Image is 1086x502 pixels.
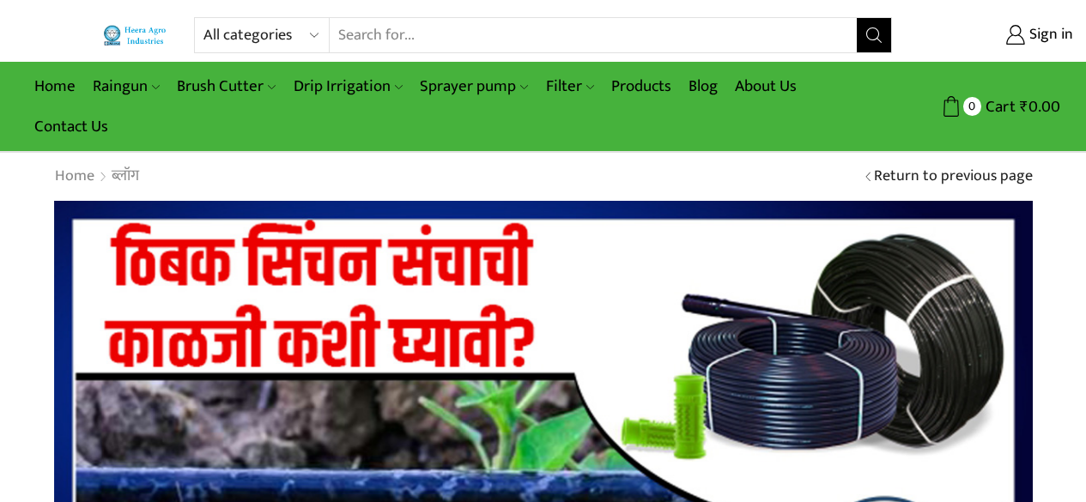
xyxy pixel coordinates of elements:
a: Blog [680,66,726,106]
a: Raingun [84,66,168,106]
a: Filter [537,66,603,106]
a: About Us [726,66,805,106]
a: Home [54,166,95,188]
a: Products [603,66,680,106]
a: Contact Us [26,106,117,147]
input: Search for... [330,18,857,52]
a: Return to previous page [874,166,1033,188]
bdi: 0.00 [1020,94,1060,120]
a: Sprayer pump [411,66,537,106]
span: Cart [981,95,1016,118]
a: 0 Cart ₹0.00 [909,91,1060,123]
a: Sign in [918,20,1073,51]
a: ब्लॉग [111,166,140,188]
span: ₹ [1020,94,1028,120]
a: Brush Cutter [168,66,284,106]
a: Home [26,66,84,106]
a: Drip Irrigation [285,66,411,106]
span: Sign in [1025,24,1073,46]
button: Search button [857,18,891,52]
span: 0 [963,97,981,115]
